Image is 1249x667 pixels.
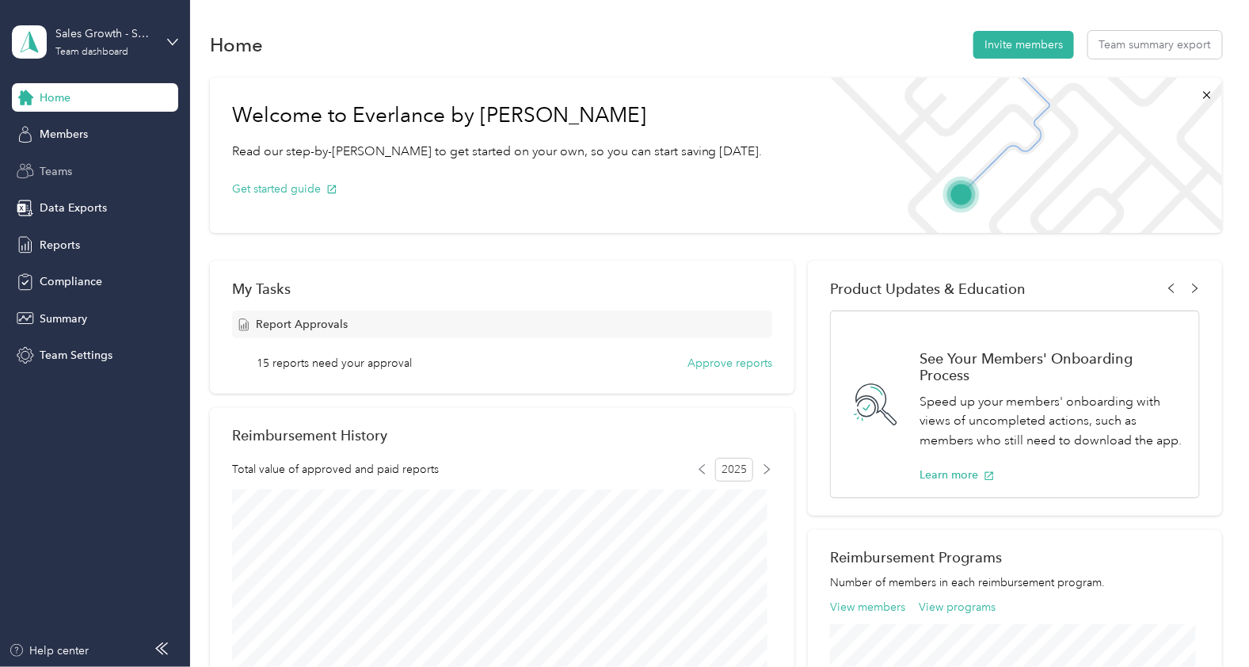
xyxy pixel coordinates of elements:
h1: See Your Members' Onboarding Process [920,350,1182,383]
h1: Home [210,36,263,53]
button: Help center [9,642,89,659]
span: Total value of approved and paid reports [232,461,439,478]
button: Learn more [920,467,995,483]
span: Compliance [40,273,102,290]
span: Members [40,126,88,143]
span: Team Settings [40,347,112,364]
span: Report Approvals [256,316,348,333]
button: Team summary export [1088,31,1222,59]
span: Teams [40,163,72,180]
div: Sales Growth - South [55,25,154,42]
span: Summary [40,311,87,327]
iframe: Everlance-gr Chat Button Frame [1160,578,1249,667]
h2: Reimbursement History [232,427,387,444]
span: 15 reports need your approval [257,355,412,372]
button: Approve reports [687,355,772,372]
h1: Welcome to Everlance by [PERSON_NAME] [232,103,763,128]
h2: Reimbursement Programs [830,549,1199,566]
button: Invite members [973,31,1074,59]
p: Number of members in each reimbursement program. [830,574,1199,591]
span: 2025 [715,458,753,482]
p: Speed up your members' onboarding with views of uncompleted actions, such as members who still ne... [920,392,1182,451]
button: View members [830,599,905,616]
span: Reports [40,237,80,253]
button: View programs [920,599,996,616]
div: Team dashboard [55,48,128,57]
span: Product Updates & Education [830,280,1026,297]
span: Data Exports [40,200,107,216]
button: Get started guide [232,181,337,197]
p: Read our step-by-[PERSON_NAME] to get started on your own, so you can start saving [DATE]. [232,142,763,162]
div: My Tasks [232,280,772,297]
img: Welcome to everlance [815,78,1221,233]
span: Home [40,90,70,106]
